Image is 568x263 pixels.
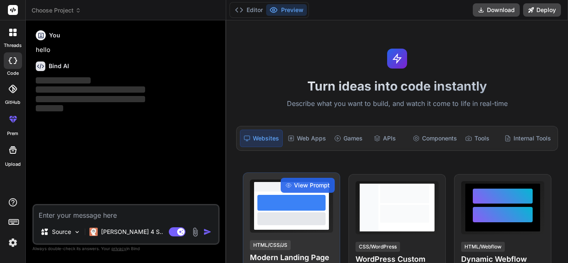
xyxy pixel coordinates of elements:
[356,242,400,252] div: CSS/WordPress
[49,31,60,39] h6: You
[36,96,145,102] span: ‌
[284,130,329,147] div: Web Apps
[36,77,91,84] span: ‌
[36,86,145,93] span: ‌
[250,240,291,250] div: HTML/CSS/JS
[49,62,69,70] h6: Bind AI
[231,98,563,109] p: Describe what you want to build, and watch it come to life in real-time
[111,246,126,251] span: privacy
[36,105,63,111] span: ‌
[32,6,81,15] span: Choose Project
[36,45,218,55] p: hello
[240,130,283,147] div: Websites
[462,130,499,147] div: Tools
[266,4,307,16] button: Preview
[232,4,266,16] button: Editor
[473,3,520,17] button: Download
[523,3,561,17] button: Deploy
[461,242,505,252] div: HTML/Webflow
[52,228,71,236] p: Source
[7,130,18,137] label: prem
[32,245,220,253] p: Always double-check its answers. Your in Bind
[190,227,200,237] img: attachment
[370,130,408,147] div: APIs
[410,130,460,147] div: Components
[89,228,98,236] img: Claude 4 Sonnet
[4,42,22,49] label: threads
[7,70,19,77] label: code
[231,79,563,93] h1: Turn ideas into code instantly
[6,236,20,250] img: settings
[501,130,554,147] div: Internal Tools
[5,161,21,168] label: Upload
[5,99,20,106] label: GitHub
[74,229,81,236] img: Pick Models
[203,228,212,236] img: icon
[294,181,330,189] span: View Prompt
[101,228,163,236] p: [PERSON_NAME] 4 S..
[331,130,368,147] div: Games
